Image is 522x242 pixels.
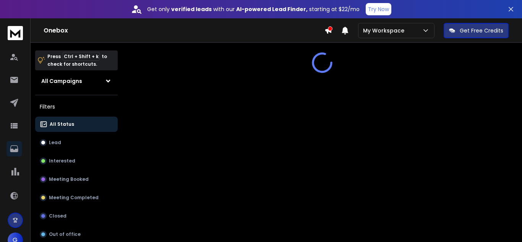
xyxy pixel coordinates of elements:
[35,135,118,150] button: Lead
[35,227,118,242] button: Out of office
[171,5,212,13] strong: verified leads
[35,73,118,89] button: All Campaigns
[368,5,389,13] p: Try Now
[47,53,107,68] p: Press to check for shortcuts.
[35,208,118,224] button: Closed
[8,26,23,40] img: logo
[363,27,407,34] p: My Workspace
[44,26,324,35] h1: Onebox
[49,195,99,201] p: Meeting Completed
[366,3,391,15] button: Try Now
[444,23,509,38] button: Get Free Credits
[49,158,75,164] p: Interested
[460,27,503,34] p: Get Free Credits
[35,101,118,112] h3: Filters
[35,172,118,187] button: Meeting Booked
[35,190,118,205] button: Meeting Completed
[35,117,118,132] button: All Status
[49,176,89,182] p: Meeting Booked
[49,231,81,237] p: Out of office
[35,153,118,169] button: Interested
[49,213,66,219] p: Closed
[147,5,360,13] p: Get only with our starting at $22/mo
[49,140,61,146] p: Lead
[236,5,308,13] strong: AI-powered Lead Finder,
[41,77,82,85] h1: All Campaigns
[63,52,100,61] span: Ctrl + Shift + k
[50,121,74,127] p: All Status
